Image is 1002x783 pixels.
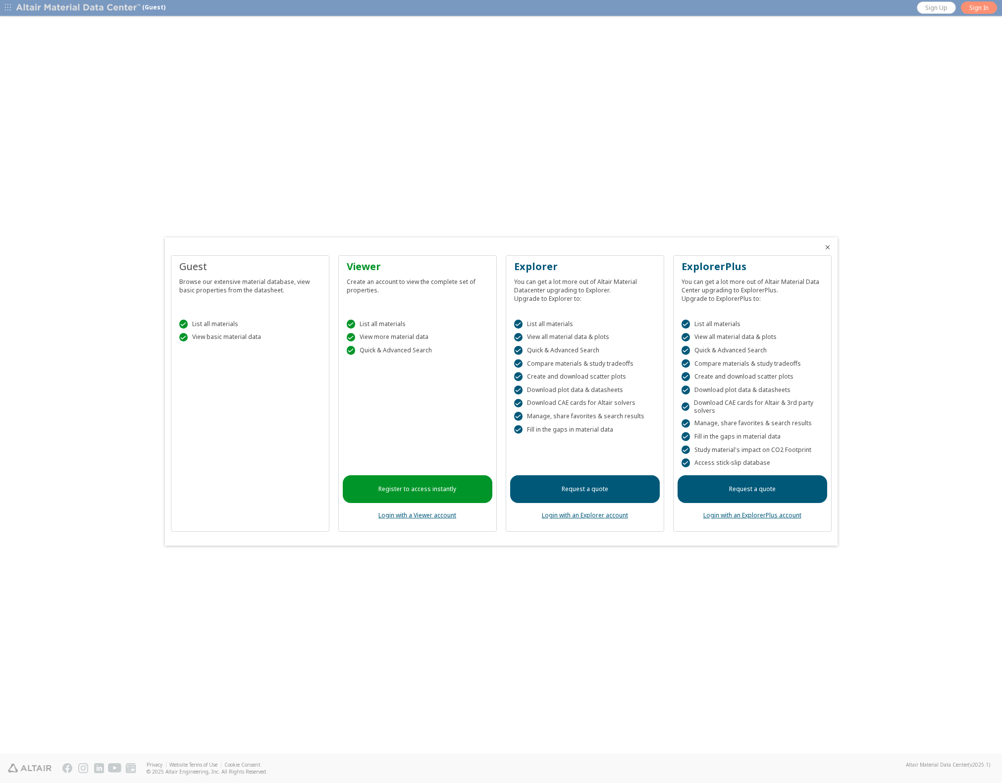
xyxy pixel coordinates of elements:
div:  [514,333,523,342]
div:  [347,320,356,329]
div: You can get a lot more out of Altair Material Data Center upgrading to ExplorerPlus. Upgrade to E... [682,274,823,303]
div:  [514,425,523,434]
div:  [682,333,690,342]
div: List all materials [347,320,488,329]
div: View basic material data [179,333,321,342]
div:  [514,320,523,329]
a: Login with a Viewer account [378,511,456,519]
div:  [682,386,690,394]
div: Download CAE cards for Altair & 3rd party solvers [682,399,823,415]
a: Request a quote [678,475,827,503]
div: Quick & Advanced Search [514,346,656,355]
div:  [682,458,690,467]
div: View all material data & plots [682,333,823,342]
div:  [514,412,523,421]
div:  [682,446,690,454]
div:  [682,432,690,441]
div:  [682,372,690,381]
div:  [514,386,523,394]
div: Browse our extensive material database, view basic properties from the datasheet. [179,274,321,294]
a: Login with an Explorer account [542,511,628,519]
div:  [514,346,523,355]
div:  [682,402,689,411]
div: View all material data & plots [514,333,656,342]
div: Fill in the gaps in material data [682,432,823,441]
div: Quick & Advanced Search [347,346,488,355]
a: Request a quote [510,475,660,503]
a: Login with an ExplorerPlus account [703,511,801,519]
div: Quick & Advanced Search [682,346,823,355]
div: Explorer [514,260,656,274]
div: Create and download scatter plots [514,372,656,381]
div: Create an account to view the complete set of properties. [347,274,488,294]
div:  [347,333,356,342]
div:  [514,399,523,408]
div: Compare materials & study tradeoffs [514,359,656,368]
div: Study material's impact on CO2 Footprint [682,446,823,454]
div: View more material data [347,333,488,342]
div: Guest [179,260,321,274]
div:  [682,320,690,329]
div: List all materials [514,320,656,329]
div: Download plot data & datasheets [682,386,823,394]
div: Create and download scatter plots [682,372,823,381]
div:  [347,346,356,355]
button: Close [824,243,832,251]
div:  [179,333,188,342]
div: Manage, share favorites & search results [682,419,823,428]
div: Viewer [347,260,488,274]
div: List all materials [682,320,823,329]
div: Compare materials & study tradeoffs [682,359,823,368]
div:  [514,359,523,368]
div: Access stick-slip database [682,458,823,467]
div: You can get a lot more out of Altair Material Datacenter upgrading to Explorer. Upgrade to Explor... [514,274,656,303]
div: ExplorerPlus [682,260,823,274]
div:  [682,359,690,368]
div:  [682,346,690,355]
div: Download plot data & datasheets [514,386,656,394]
div:  [179,320,188,329]
div: Manage, share favorites & search results [514,412,656,421]
a: Register to access instantly [343,475,492,503]
div: Fill in the gaps in material data [514,425,656,434]
div:  [682,419,690,428]
div: List all materials [179,320,321,329]
div:  [514,372,523,381]
div: Download CAE cards for Altair solvers [514,399,656,408]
